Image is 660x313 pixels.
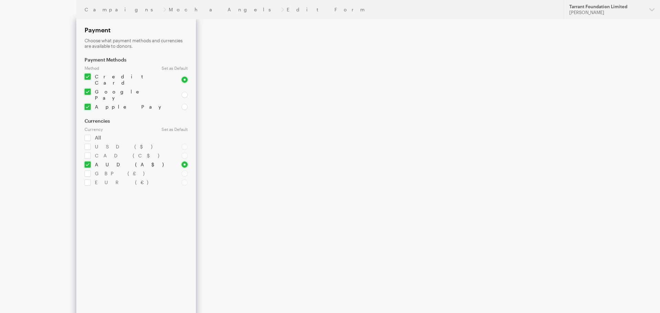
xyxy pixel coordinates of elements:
div: [PERSON_NAME] [569,10,644,15]
div: Set as Default [157,65,192,71]
label: Currencies [85,118,188,124]
p: Choose what payment methods and currencies are available to donors. [85,38,188,49]
a: Mocha Angels [169,7,278,12]
div: Tarrant Foundation Limited [569,4,644,10]
label: Payment Methods [85,57,188,63]
div: Method [80,65,157,71]
a: Campaigns [85,7,161,12]
div: Set as Default [157,126,192,132]
div: Currency [80,126,157,132]
h2: Payment [85,26,188,34]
